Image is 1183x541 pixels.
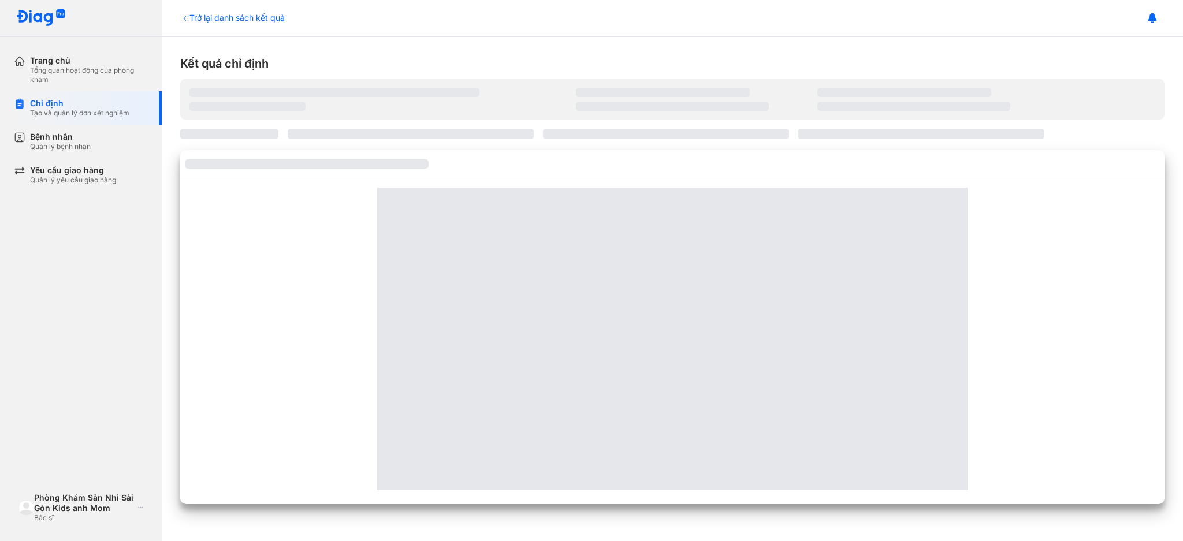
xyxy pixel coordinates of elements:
[30,98,129,109] div: Chỉ định
[30,165,116,176] div: Yêu cầu giao hàng
[34,493,133,513] div: Phòng Khám Sản Nhi Sài Gòn Kids anh Mom
[30,142,91,151] div: Quản lý bệnh nhân
[30,132,91,142] div: Bệnh nhân
[180,55,1165,72] div: Kết quả chỉ định
[18,500,34,516] img: logo
[30,176,116,185] div: Quản lý yêu cầu giao hàng
[30,109,129,118] div: Tạo và quản lý đơn xét nghiệm
[16,9,66,27] img: logo
[30,66,148,84] div: Tổng quan hoạt động của phòng khám
[180,12,285,24] div: Trở lại danh sách kết quả
[34,513,133,523] div: Bác sĩ
[30,55,148,66] div: Trang chủ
